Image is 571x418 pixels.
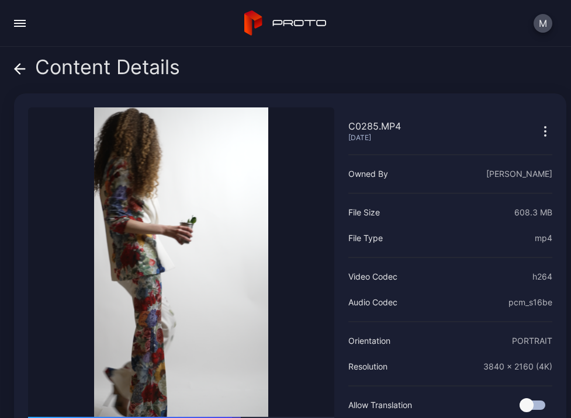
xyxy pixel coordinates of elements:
video: Sorry, your browser doesn‘t support embedded videos [28,107,334,417]
div: Allow Translation [348,398,412,412]
div: Orientation [348,334,390,348]
div: File Size [348,205,380,220]
div: Owned By [348,167,388,181]
div: Content Details [14,56,180,84]
div: [PERSON_NAME] [486,167,552,181]
div: 3840 x 2160 (4K) [483,360,552,374]
div: 608.3 MB [514,205,552,220]
div: h264 [532,270,552,284]
button: M [534,14,552,33]
div: File Type [348,231,383,245]
div: Resolution [348,360,387,374]
div: Video Codec [348,270,397,284]
div: Audio Codec [348,295,397,309]
div: PORTRAIT [512,334,552,348]
div: mp4 [535,231,552,245]
div: C0285.MP4 [348,119,401,133]
div: [DATE] [348,133,401,142]
div: pcm_s16be [508,295,552,309]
